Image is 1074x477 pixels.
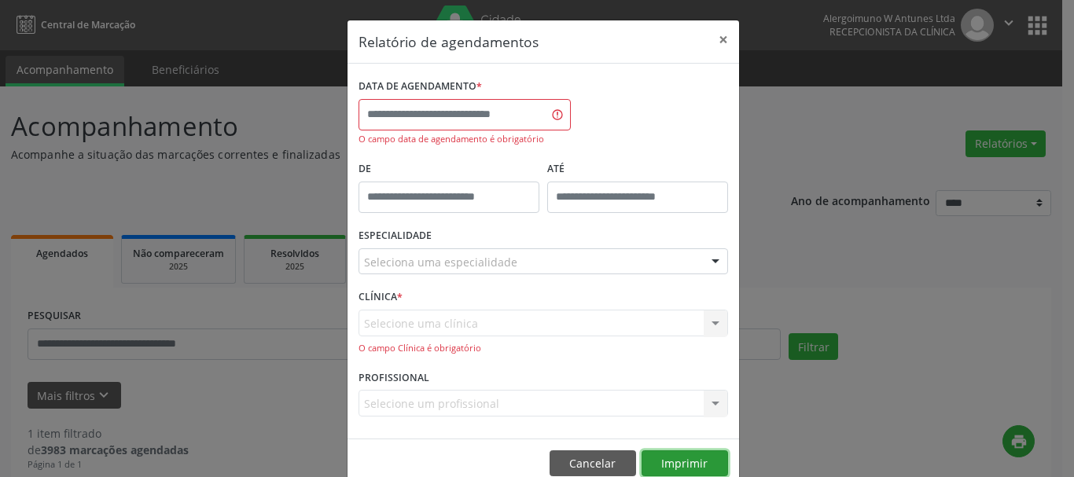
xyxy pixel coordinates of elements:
[359,342,728,355] div: O campo Clínica é obrigatório
[708,20,739,59] button: Close
[359,285,403,310] label: CLÍNICA
[642,450,728,477] button: Imprimir
[359,157,539,182] label: De
[359,31,539,52] h5: Relatório de agendamentos
[364,254,517,270] span: Seleciona uma especialidade
[359,365,429,390] label: PROFISSIONAL
[359,133,571,146] div: O campo data de agendamento é obrigatório
[359,224,432,248] label: ESPECIALIDADE
[359,75,482,99] label: DATA DE AGENDAMENTO
[550,450,636,477] button: Cancelar
[547,157,728,182] label: ATÉ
